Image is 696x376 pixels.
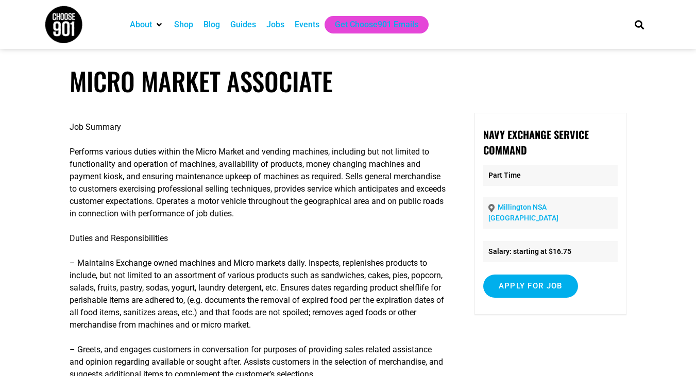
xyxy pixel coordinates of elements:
div: Search [631,16,648,33]
a: Guides [230,19,256,31]
a: Shop [174,19,193,31]
h1: MICRO MARKET ASSOCIATE [70,66,626,96]
a: Get Choose901 Emails [335,19,418,31]
a: About [130,19,152,31]
a: Jobs [266,19,284,31]
input: Apply for job [483,275,578,298]
p: Duties and Responsibilities [70,232,447,245]
p: Part Time [483,165,618,186]
nav: Main nav [125,16,617,33]
p: Job Summary [70,121,447,133]
strong: Navy Exchange Service Command [483,127,589,158]
div: About [125,16,169,33]
p: – Maintains Exchange owned machines and Micro markets daily. Inspects, replenishes products to in... [70,257,447,331]
a: Events [295,19,319,31]
a: Blog [203,19,220,31]
p: Performs various duties within the Micro Market and vending machines, including but not limited t... [70,146,447,220]
li: Salary: starting at $16.75 [483,241,618,262]
a: Millington NSA [GEOGRAPHIC_DATA] [488,203,558,222]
